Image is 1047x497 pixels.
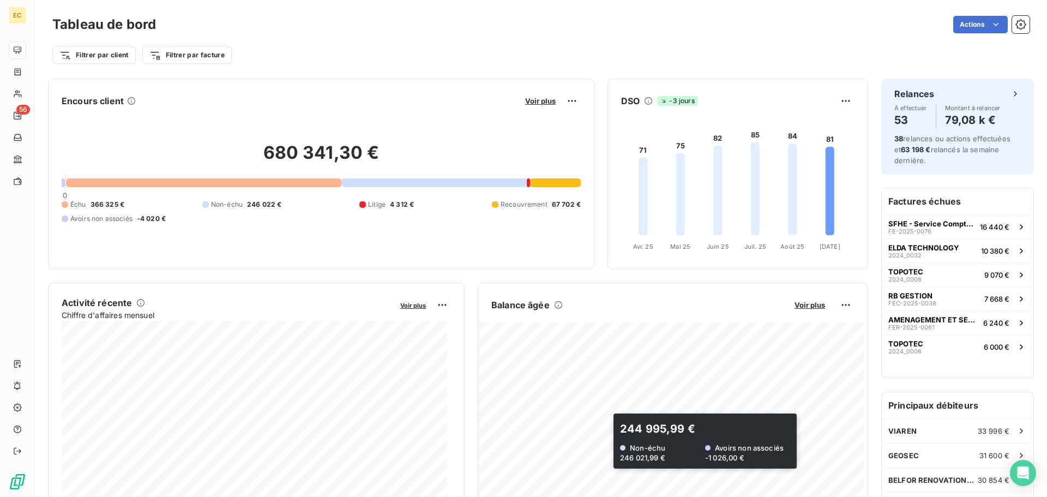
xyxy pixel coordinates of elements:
button: Actions [953,16,1008,33]
tspan: Juin 25 [707,243,729,250]
h6: Relances [894,87,934,100]
span: Voir plus [400,302,426,309]
span: 366 325 € [91,200,124,209]
span: 38 [894,134,903,143]
span: AMENAGEMENT ET SERVICES [888,315,979,324]
span: FEC-2025-0038 [888,300,936,307]
span: À effectuer [894,105,927,111]
span: 2024_0032 [888,252,922,259]
span: Recouvrement [501,200,547,209]
h4: 53 [894,111,927,129]
span: GEOSEC [888,451,919,460]
h3: Tableau de bord [52,15,156,34]
h6: Factures échues [882,188,1033,214]
tspan: Août 25 [780,243,804,250]
span: Montant à relancer [945,105,1001,111]
span: 31 600 € [979,451,1009,460]
tspan: [DATE] [820,243,840,250]
h6: Encours client [62,94,124,107]
span: Litige [368,200,386,209]
span: Échu [70,200,86,209]
span: 7 668 € [984,295,1009,303]
span: Avoirs non associés [70,214,133,224]
span: 10 380 € [981,247,1009,255]
span: 63 198 € [901,145,930,154]
span: relances ou actions effectuées et relancés la semaine dernière. [894,134,1010,165]
button: TOPOTEC2024_00089 070 € [882,262,1033,286]
span: BELFOR RENOVATIONS SOLUTIONS BRS [888,476,978,484]
span: 16 440 € [980,223,1009,231]
button: SFHE - Service ComptabilitéFE-2025-007616 440 € [882,214,1033,238]
span: 6 240 € [983,319,1009,327]
h6: DSO [621,94,640,107]
tspan: Mai 25 [670,243,690,250]
span: 246 022 € [247,200,281,209]
span: 0 [63,191,67,200]
span: 56 [16,105,30,115]
span: 9 070 € [984,271,1009,279]
h6: Balance âgée [491,298,550,312]
span: FER-2025-0061 [888,324,934,331]
h6: Activité récente [62,296,132,309]
h4: 79,08 k € [945,111,1001,129]
button: Filtrer par facture [142,46,232,64]
button: Voir plus [522,96,559,106]
span: 33 996 € [978,427,1009,435]
button: AMENAGEMENT ET SERVICESFER-2025-00616 240 € [882,310,1033,334]
span: FE-2025-0076 [888,228,931,235]
button: RB GESTIONFEC-2025-00387 668 € [882,286,1033,310]
span: Voir plus [795,301,825,309]
div: EC [9,7,26,24]
tspan: Avr. 25 [633,243,653,250]
span: 2024_0008 [888,276,922,283]
img: Logo LeanPay [9,473,26,490]
span: SFHE - Service Comptabilité [888,219,976,228]
h6: Principaux débiteurs [882,392,1033,418]
div: Open Intercom Messenger [1010,460,1036,486]
button: ELDA TECHNOLOGY2024_003210 380 € [882,238,1033,262]
button: Filtrer par client [52,46,136,64]
span: 2024_0006 [888,348,922,355]
span: 30 854 € [978,476,1009,484]
span: Voir plus [525,97,556,105]
span: TOPOTEC [888,339,923,348]
span: RB GESTION [888,291,932,300]
h2: 680 341,30 € [62,142,581,175]
tspan: Juil. 25 [744,243,766,250]
span: -3 jours [657,96,697,106]
span: TOPOTEC [888,267,923,276]
span: Non-échu [211,200,243,209]
button: TOPOTEC2024_00066 000 € [882,334,1033,358]
span: -4 020 € [137,214,166,224]
span: 67 702 € [552,200,581,209]
span: VIAREN [888,427,917,435]
span: Chiffre d'affaires mensuel [62,309,393,321]
button: Voir plus [791,300,828,310]
span: 4 312 € [390,200,414,209]
button: Voir plus [397,300,429,310]
span: ELDA TECHNOLOGY [888,243,959,252]
span: 6 000 € [984,343,1009,351]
